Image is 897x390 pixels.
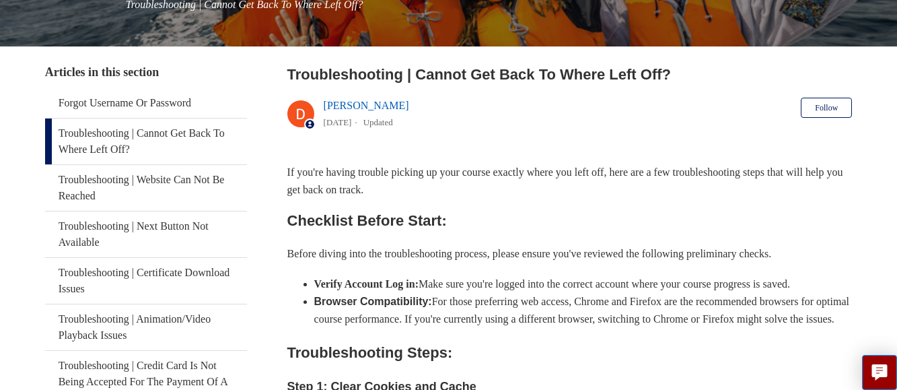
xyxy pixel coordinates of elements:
[314,293,853,327] li: For those preferring web access, Chrome and Firefox are the recommended browsers for optimal cour...
[45,258,247,304] a: Troubleshooting | Certificate Download Issues
[363,117,393,127] li: Updated
[287,209,853,232] h2: Checklist Before Start:
[45,88,247,118] a: Forgot Username Or Password
[324,117,352,127] time: 05/14/2024, 16:31
[324,100,409,111] a: [PERSON_NAME]
[287,63,853,86] h2: Troubleshooting | Cannot Get Back To Where Left Off?
[287,341,853,364] h2: Troubleshooting Steps:
[45,65,159,79] span: Articles in this section
[45,212,247,257] a: Troubleshooting | Next Button Not Available
[314,275,853,293] li: Make sure you're logged into the correct account where your course progress is saved.
[287,164,853,198] p: If you're having trouble picking up your course exactly where you left off, here are a few troubl...
[45,304,247,350] a: Troubleshooting | Animation/Video Playback Issues
[45,165,247,211] a: Troubleshooting | Website Can Not Be Reached
[45,119,247,164] a: Troubleshooting | Cannot Get Back To Where Left Off?
[287,245,853,263] p: Before diving into the troubleshooting process, please ensure you've reviewed the following preli...
[862,355,897,390] button: Live chat
[801,98,852,118] button: Follow Article
[314,278,419,290] strong: Verify Account Log in:
[314,296,432,307] strong: Browser Compatibility:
